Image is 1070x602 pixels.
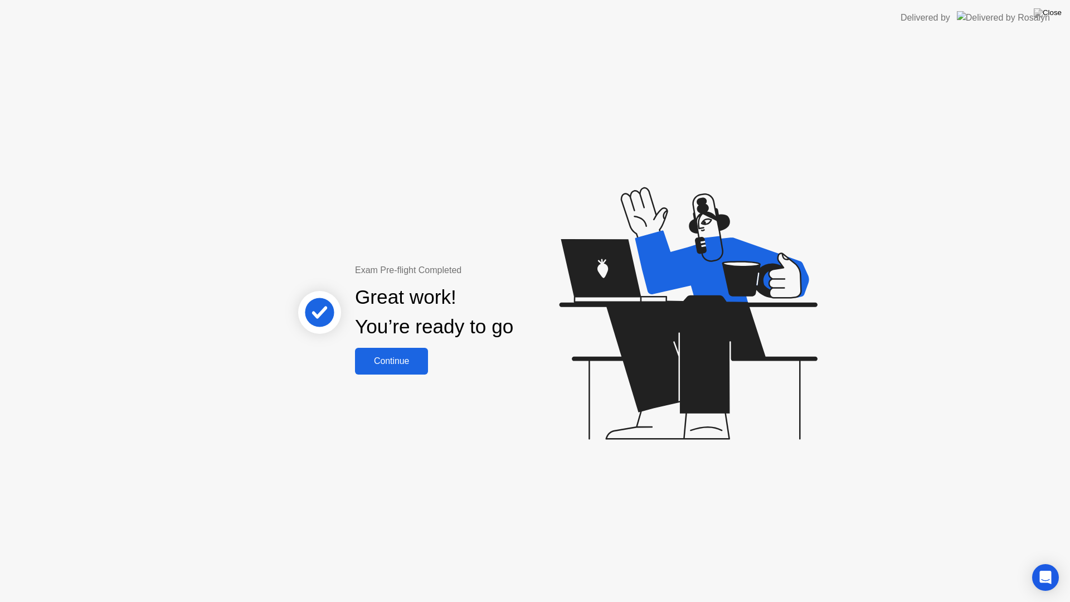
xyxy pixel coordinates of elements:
img: Close [1034,8,1062,17]
img: Delivered by Rosalyn [957,11,1050,24]
div: Great work! You’re ready to go [355,283,513,342]
div: Continue [358,356,425,366]
div: Exam Pre-flight Completed [355,264,585,277]
button: Continue [355,348,428,375]
div: Open Intercom Messenger [1032,564,1059,591]
div: Delivered by [901,11,950,25]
